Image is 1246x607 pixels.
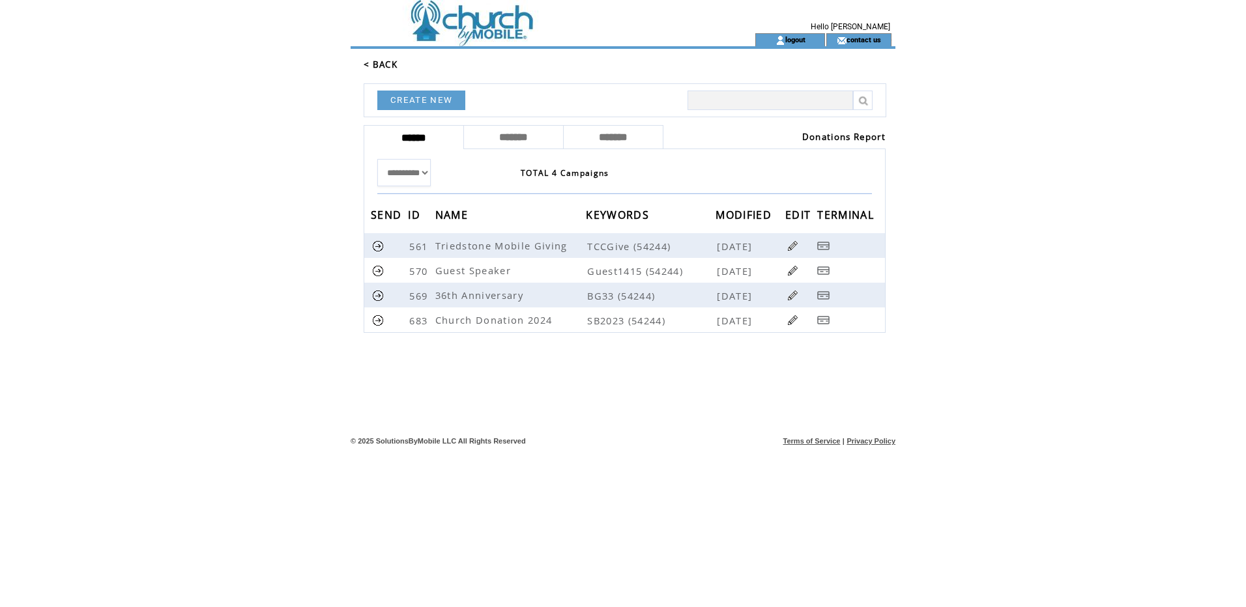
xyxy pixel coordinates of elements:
span: Guest1415 (54244) [587,264,714,277]
span: TERMINAL [817,205,877,229]
span: [DATE] [717,264,755,277]
span: [DATE] [717,240,755,253]
a: MODIFIED [716,210,775,218]
span: TCCGive (54244) [587,240,714,253]
span: BG33 (54244) [587,289,714,302]
span: SB2023 (54244) [587,314,714,327]
span: Triedstone Mobile Giving [435,239,571,252]
span: [DATE] [717,314,755,327]
span: KEYWORDS [586,205,652,229]
span: MODIFIED [716,205,775,229]
span: EDIT [785,205,814,229]
span: Church Donation 2024 [435,313,556,326]
span: ID [408,205,424,229]
span: NAME [435,205,471,229]
a: KEYWORDS [586,210,652,218]
span: 36th Anniversary [435,289,527,302]
span: 570 [409,264,431,277]
span: Hello [PERSON_NAME] [811,22,890,31]
span: SEND [371,205,405,229]
a: CREATE NEW [377,91,465,110]
a: ID [408,210,424,218]
a: Privacy Policy [847,437,895,445]
img: contact_us_icon.gif [837,35,847,46]
img: account_icon.gif [775,35,785,46]
span: 561 [409,240,431,253]
a: < BACK [364,59,398,70]
a: logout [785,35,805,44]
a: contact us [847,35,881,44]
span: Guest Speaker [435,264,514,277]
span: TOTAL 4 Campaigns [521,167,609,178]
span: © 2025 SolutionsByMobile LLC All Rights Reserved [351,437,526,445]
span: | [843,437,845,445]
a: Terms of Service [783,437,841,445]
span: 569 [409,289,431,302]
span: 683 [409,314,431,327]
a: Donations Report [802,131,886,143]
a: NAME [435,210,471,218]
span: [DATE] [717,289,755,302]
